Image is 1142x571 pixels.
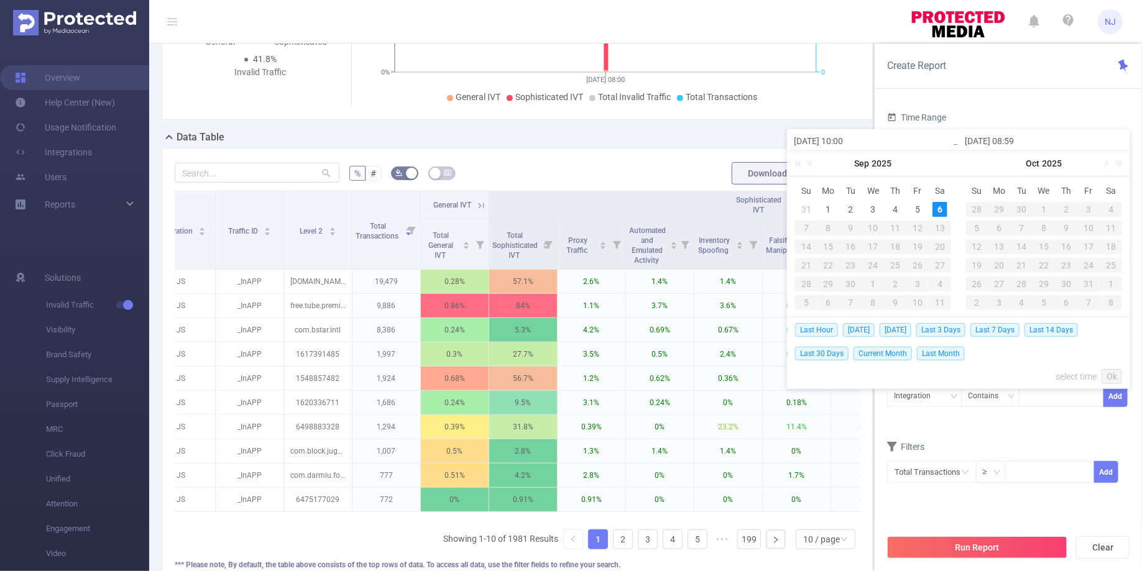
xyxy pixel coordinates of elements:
div: 27 [929,258,951,273]
div: 20 [988,258,1011,273]
span: Th [884,185,906,196]
span: Level 2 [300,227,325,235]
p: 1.4% [626,270,694,293]
td: October 23, 2025 [1055,256,1077,275]
i: icon: caret-down [600,244,607,248]
td: September 22, 2025 [817,256,840,275]
input: End date [965,134,1123,148]
td: October 1, 2025 [862,275,885,293]
p: 19,479 [352,270,420,293]
th: Sat [929,181,951,200]
span: Sophisticated IVT [515,92,583,102]
div: 2 [844,202,859,217]
span: General IVT [456,92,500,102]
i: icon: table [444,169,451,176]
span: Proxy Traffic [566,236,589,255]
td: October 17, 2025 [1077,237,1100,256]
div: 12 [966,239,988,254]
img: Protected Media [13,10,136,35]
div: 9 [1055,221,1077,235]
div: 17 [1077,239,1100,254]
i: icon: caret-up [463,240,470,244]
a: Previous month (PageUp) [806,151,817,176]
a: Oct [1025,151,1041,176]
td: September 28, 2025 [795,275,817,293]
td: October 2, 2025 [1055,200,1077,219]
a: Next year (Control + right) [1109,151,1125,176]
div: 1 [1033,202,1056,217]
a: Users [15,165,67,190]
span: 41.8% [253,54,277,64]
td: September 4, 2025 [884,200,906,219]
span: Create Report [887,60,946,71]
td: November 5, 2025 [1033,293,1056,312]
li: 1 [588,529,608,549]
div: Sort [463,240,470,247]
div: 3 [865,202,880,217]
th: Mon [817,181,840,200]
a: 5 [688,530,707,549]
div: 7 [1011,221,1033,235]
td: November 1, 2025 [1100,275,1122,293]
td: October 2, 2025 [884,275,906,293]
i: Filter menu [471,219,489,269]
td: October 18, 2025 [1100,237,1122,256]
td: October 26, 2025 [966,275,988,293]
td: November 4, 2025 [1011,293,1033,312]
div: 13 [988,239,1011,254]
div: Sort [670,240,678,247]
div: 20 [929,239,951,254]
div: Sort [599,240,607,247]
td: November 2, 2025 [966,293,988,312]
td: October 7, 2025 [1011,219,1033,237]
span: Traffic ID [228,227,260,235]
i: icon: caret-up [600,240,607,244]
span: Engagement [46,516,149,541]
td: September 18, 2025 [884,237,906,256]
i: icon: caret-up [737,240,744,244]
span: Time Range [887,112,946,122]
div: 10 [862,221,885,235]
td: September 24, 2025 [862,256,885,275]
div: 11 [1100,221,1122,235]
td: September 13, 2025 [929,219,951,237]
span: Falsified or Manipulated [766,236,809,255]
i: icon: caret-down [329,231,336,234]
div: 18 [1100,239,1122,254]
td: September 30, 2025 [1011,200,1033,219]
span: Passport [46,392,149,417]
span: Inventory Spoofing [699,236,731,255]
div: 30 [1011,202,1033,217]
i: icon: caret-up [264,226,271,229]
a: 2025 [1041,151,1064,176]
p: _InAPP [216,270,283,293]
div: 26 [906,258,929,273]
input: Search... [175,163,339,183]
div: 12 [906,221,929,235]
td: September 2, 2025 [840,200,862,219]
i: icon: caret-up [329,226,336,229]
li: Next 5 Pages [712,529,732,549]
div: 22 [817,258,840,273]
p: [DOMAIN_NAME] [284,270,352,293]
i: icon: caret-down [199,231,206,234]
span: Tu [840,185,862,196]
span: Fr [906,185,929,196]
li: 4 [663,529,683,549]
span: Supply Intelligence [46,367,149,392]
td: October 3, 2025 [1077,200,1100,219]
div: 19 [906,239,929,254]
i: icon: right [772,536,780,544]
span: Mo [988,185,1011,196]
span: Total Transactions [356,222,400,240]
td: October 29, 2025 [1033,275,1056,293]
button: Run Report [887,536,1067,559]
div: 5 [910,202,925,217]
span: Total Transactions [686,92,757,102]
i: icon: caret-up [670,240,677,244]
th: Fri [1077,181,1100,200]
a: 4 [663,530,682,549]
li: 5 [688,529,707,549]
a: select time [1056,365,1097,388]
td: October 13, 2025 [988,237,1011,256]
